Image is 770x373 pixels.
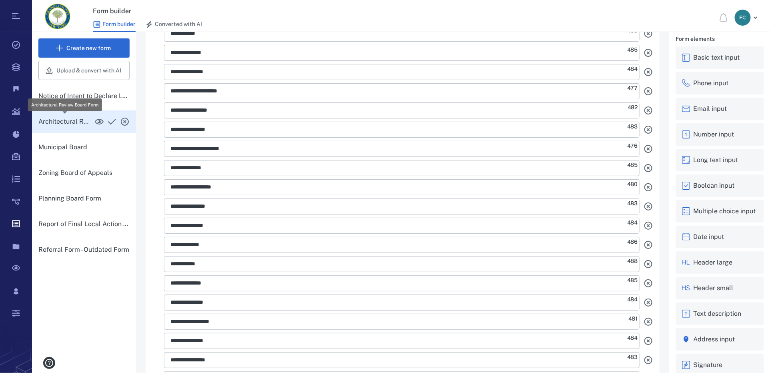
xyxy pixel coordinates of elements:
div: Municipal Board [32,136,136,158]
div: 484 [627,66,638,72]
div: 485 [627,47,638,52]
a: Form builder [93,17,136,32]
div: 484 [627,335,638,341]
p: Report of Final Local Action Form [38,219,130,229]
a: Converted with AI [145,17,202,32]
div: 485 [627,277,638,283]
div: 485 [627,162,638,168]
div: 476 [627,143,638,148]
div: Header small [693,283,733,293]
div: Address input [693,335,735,344]
div: Text description [693,309,741,319]
h6: Form elements [676,35,764,43]
div: Long text input [693,155,738,165]
img: Orange County Planning Department logo [45,4,70,29]
div: 482 [628,104,638,110]
p: Municipal Board [38,142,130,152]
div: 484 [627,220,638,225]
div: 477 [627,85,638,91]
p: Architectural Review Board Form [38,117,91,126]
div: 480 [627,181,638,187]
div: Email input [693,104,727,114]
div: Basic text input [693,53,740,62]
span: Help [18,6,34,13]
div: 483 [627,124,638,129]
div: Zoning Board of Appeals [32,162,136,184]
div: 486 [627,239,638,245]
span: Architectural Review Board Form [31,102,99,107]
div: Date input [693,232,724,242]
a: Go home [45,4,70,32]
div: Signature [693,360,722,370]
div: 488 [627,28,638,33]
div: 483 [627,201,638,206]
div: E C [735,10,751,26]
button: EC [735,10,760,26]
button: Upload & convert with AI [38,61,130,80]
div: Boolean input [693,181,734,191]
div: Header large [693,258,732,267]
div: Number input [693,130,734,139]
div: Multiple choice input [693,207,756,216]
div: 488 [627,258,638,264]
div: 484 [627,297,638,302]
p: Notice of Intent to Declare Lead Agency (only) Form [38,91,130,101]
p: Planning Board Form [38,194,130,203]
h3: Form builder [93,6,583,16]
div: 481 [628,316,638,321]
button: help [40,354,58,372]
div: Notice of Intent to Declare Lead Agency (only) Form [32,85,136,107]
div: 483 [627,354,638,360]
div: Planning Board Form [32,187,136,210]
div: Phone input [693,78,728,88]
button: Create new form [38,38,130,58]
div: Report of Final Local Action Form [32,213,136,235]
div: Referral Form - Outdated Form [32,239,136,261]
p: Zoning Board of Appeals [38,168,130,178]
p: Referral Form - Outdated Form [38,245,130,255]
